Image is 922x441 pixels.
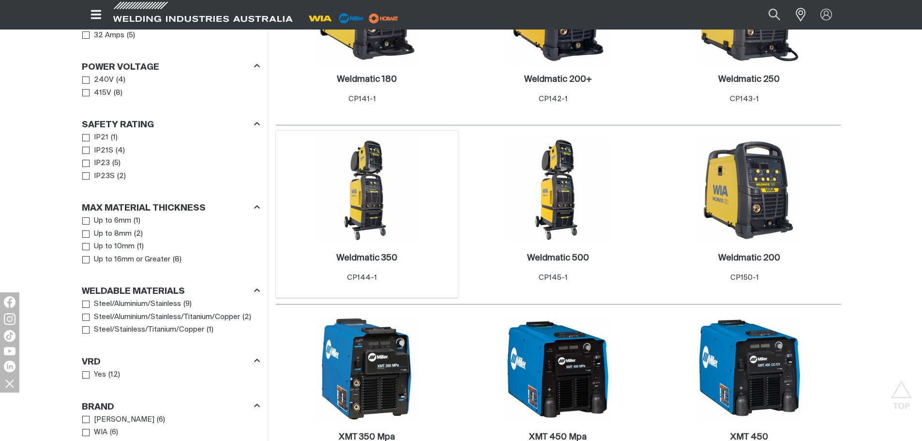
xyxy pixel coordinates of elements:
span: 32 Amps [94,30,124,41]
a: Up to 16mm or Greater [82,253,171,266]
img: Facebook [4,296,15,308]
span: Up to 10mm [94,241,135,252]
h2: Weldmatic 250 [718,75,780,84]
a: IP23 [82,157,110,170]
span: CP143-1 [730,95,759,103]
span: [PERSON_NAME] [94,414,154,426]
input: Product name or item number... [745,4,790,26]
ul: Power Voltage [82,74,259,99]
img: Weldmatic 350 [315,138,419,242]
span: ( 8 ) [173,254,181,265]
ul: Safety Rating [82,131,259,182]
span: CP150-1 [730,274,759,281]
h3: Safety Rating [82,120,154,131]
a: IP21S [82,144,114,157]
span: CP145-1 [539,274,568,281]
span: ( 2 ) [134,228,143,240]
span: Steel/Aluminium/Stainless [94,299,181,310]
button: Search products [758,4,791,26]
a: Yes [82,368,106,381]
span: Up to 8mm [94,228,132,240]
span: ( 1 ) [134,215,140,227]
span: IP23 [94,158,110,169]
div: Max Material Thickness [82,201,260,214]
div: Weldable Materials [82,285,260,298]
a: Weldmatic 180 [337,74,397,85]
span: ( 1 ) [111,132,118,143]
img: Weldmatic 200 [697,138,801,242]
span: Yes [94,369,106,380]
img: Weldmatic 500 [506,138,610,242]
a: WIA [82,426,108,439]
a: Weldmatic 500 [527,253,589,264]
span: IP21 [94,132,108,143]
span: Up to 16mm or Greater [94,254,170,265]
h3: Max Material Thickness [82,203,206,214]
img: LinkedIn [4,361,15,372]
span: IP21S [94,145,113,156]
img: TikTok [4,330,15,342]
ul: Max Material Thickness [82,214,259,266]
span: Steel/Aluminium/Stainless/Titanium/Copper [94,312,240,323]
span: IP23S [94,171,115,182]
a: 32 Amps [82,29,125,42]
span: ( 6 ) [157,414,165,426]
div: Brand [82,400,260,413]
ul: VRD [82,368,259,381]
span: ( 8 ) [114,88,122,99]
span: ( 1 ) [207,324,213,335]
a: Weldmatic 350 [336,253,397,264]
img: XMT 450 Mpa [506,317,610,421]
h2: Weldmatic 180 [337,75,397,84]
span: ( 12 ) [108,369,120,380]
a: [PERSON_NAME] [82,413,155,426]
a: Weldmatic 200 [718,253,780,264]
span: ( 4 ) [116,145,125,156]
span: CP142-1 [539,95,568,103]
img: YouTube [4,347,15,355]
a: Up to 6mm [82,214,132,228]
img: hide socials [1,375,18,392]
a: Weldmatic 250 [718,74,780,85]
span: 240V [94,75,114,86]
a: 415V [82,87,112,100]
a: Weldmatic 200+ [524,74,592,85]
span: ( 4 ) [116,75,125,86]
a: Up to 10mm [82,240,135,253]
h2: Weldmatic 200+ [524,75,592,84]
span: ( 2 ) [117,171,126,182]
span: ( 1 ) [137,241,144,252]
div: Safety Rating [82,118,260,131]
div: VRD [82,355,260,368]
span: ( 2 ) [242,312,251,323]
span: ( 9 ) [183,299,192,310]
div: Power Voltage [82,61,260,74]
a: IP23S [82,170,115,183]
img: XMT 350 Mpa [315,317,419,421]
span: ( 5 ) [112,158,121,169]
h3: Weldable Materials [82,286,185,297]
img: Instagram [4,313,15,325]
span: 415V [94,88,111,99]
h3: Power Voltage [82,62,159,73]
ul: Brand [82,413,259,439]
h3: Brand [82,402,114,413]
span: Steel/Stainless/Titanium/Copper [94,324,204,335]
span: CP144-1 [347,274,377,281]
span: ( 6 ) [110,427,118,438]
a: miller [366,15,401,22]
button: Scroll to top [891,380,912,402]
ul: Weldable Materials [82,298,259,336]
a: Up to 8mm [82,228,132,241]
h2: Weldmatic 350 [336,254,397,262]
h3: VRD [82,357,101,368]
span: Up to 6mm [94,215,131,227]
a: Steel/Aluminium/Stainless/Titanium/Copper [82,311,241,324]
a: Steel/Aluminium/Stainless [82,298,181,311]
span: WIA [94,427,107,438]
span: CP141-1 [348,95,376,103]
a: IP21 [82,131,109,144]
img: miller [366,11,401,26]
h2: Weldmatic 200 [718,254,780,262]
span: ( 5 ) [127,30,135,41]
